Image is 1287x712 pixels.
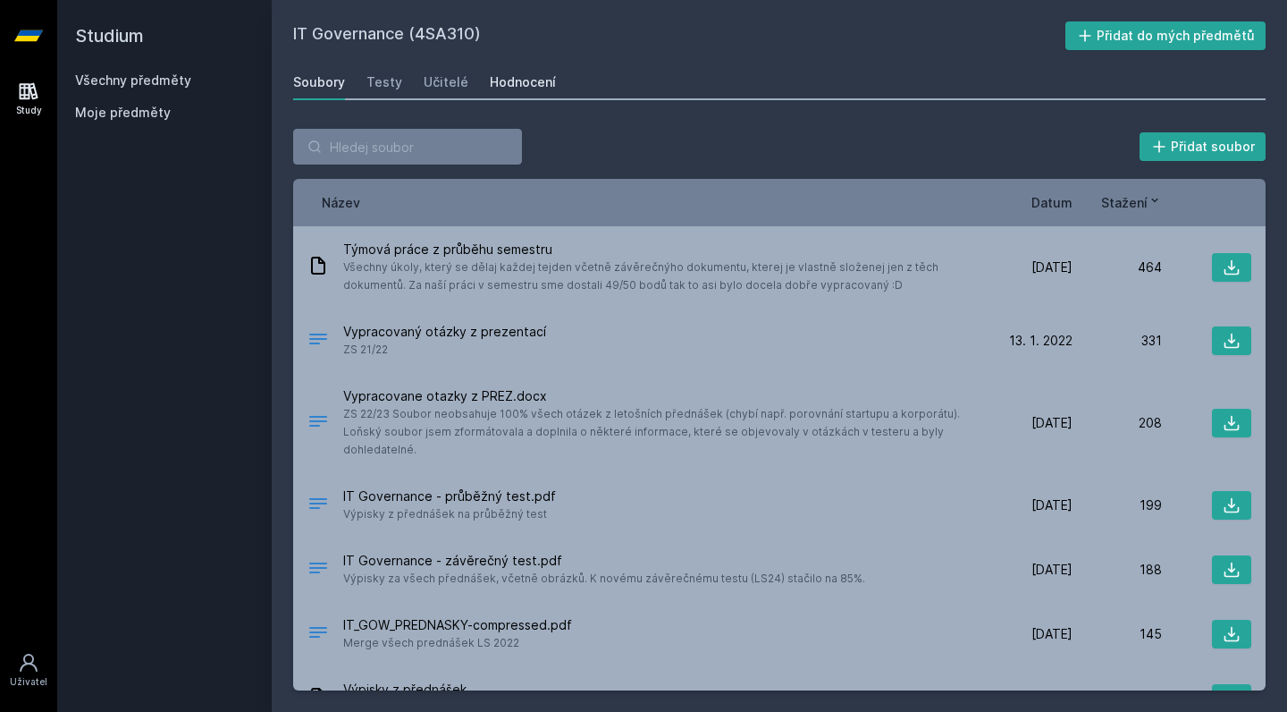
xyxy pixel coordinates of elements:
[343,552,865,570] span: IT Governance - závěrečný test.pdf
[307,493,329,519] div: PDF
[307,328,329,354] div: .DOCX
[343,341,546,359] span: ZS 21/22
[307,622,329,648] div: PDF
[343,505,556,523] span: Výpisky z přednášek na průběžný test
[490,73,556,91] div: Hodnocení
[343,570,865,588] span: Výpisky za všech přednášek, včetně obrázků. K novému závěrečnému testu (LS24) stačilo na 85%.
[293,73,345,91] div: Soubory
[343,241,976,259] span: Týmová práce z průběhu semestru
[366,73,402,91] div: Testy
[1072,625,1162,643] div: 145
[1031,193,1072,212] button: Datum
[1031,414,1072,432] span: [DATE]
[1072,332,1162,350] div: 331
[4,643,54,698] a: Uživatel
[1009,332,1072,350] span: 13. 1. 2022
[343,681,467,699] span: Výpisky z přednášek
[343,259,976,294] span: Všechny úkoly, který se dělaj každej tejden včetně závěrečnýho dokumentu, kterej je vlastně slože...
[490,64,556,100] a: Hodnocení
[322,193,360,212] button: Název
[1072,690,1162,708] div: 131
[343,323,546,341] span: Vypracovaný otázky z prezentací
[1031,496,1072,514] span: [DATE]
[75,104,171,122] span: Moje předměty
[424,73,468,91] div: Učitelé
[1031,625,1072,643] span: [DATE]
[1072,496,1162,514] div: 199
[1101,193,1162,212] button: Stažení
[307,557,329,583] div: PDF
[1101,193,1148,212] span: Stažení
[1031,561,1072,579] span: [DATE]
[293,21,1065,50] h2: IT Governance (4SA310)
[293,64,345,100] a: Soubory
[1031,690,1072,708] span: [DATE]
[343,634,572,652] span: Merge všech prednášek LS 2022
[16,104,42,117] div: Study
[293,129,522,165] input: Hledej soubor
[1072,561,1162,579] div: 188
[1031,259,1072,276] span: [DATE]
[366,64,402,100] a: Testy
[343,387,976,405] span: Vypracovane otazky z PREZ.docx
[75,72,191,88] a: Všechny předměty
[307,411,329,437] div: DOCX
[1072,414,1162,432] div: 208
[1072,259,1162,276] div: 464
[424,64,468,100] a: Učitelé
[343,487,556,505] span: IT Governance - průběžný test.pdf
[343,405,976,459] span: ZS 22/23 Soubor neobsahuje 100% všech otázek z letošních přednášek (chybí např. porovnání startup...
[1140,132,1266,161] button: Přidat soubor
[1065,21,1266,50] button: Přidat do mých předmětů
[343,616,572,634] span: IT_GOW_PREDNASKY-compressed.pdf
[4,72,54,126] a: Study
[10,675,47,689] div: Uživatel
